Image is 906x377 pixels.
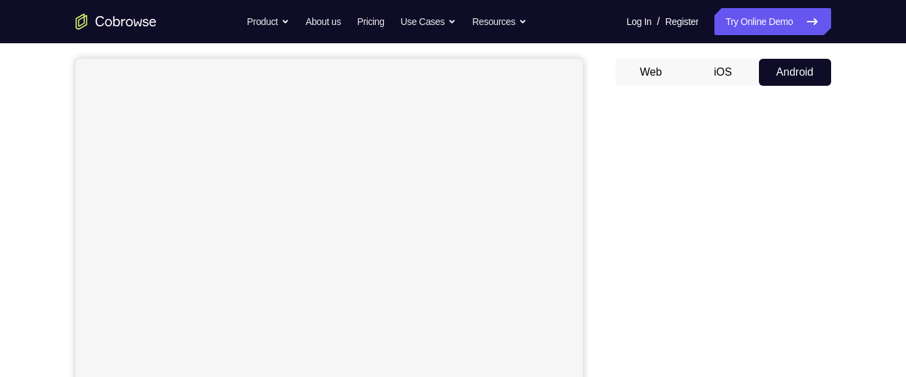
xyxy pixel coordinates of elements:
[247,8,289,35] button: Product
[759,59,831,86] button: Android
[615,59,687,86] button: Web
[714,8,830,35] a: Try Online Demo
[687,59,759,86] button: iOS
[657,14,660,30] span: /
[306,8,341,35] a: About us
[627,8,652,35] a: Log In
[665,8,698,35] a: Register
[472,8,527,35] button: Resources
[76,14,157,30] a: Go to the home page
[357,8,384,35] a: Pricing
[401,8,456,35] button: Use Cases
